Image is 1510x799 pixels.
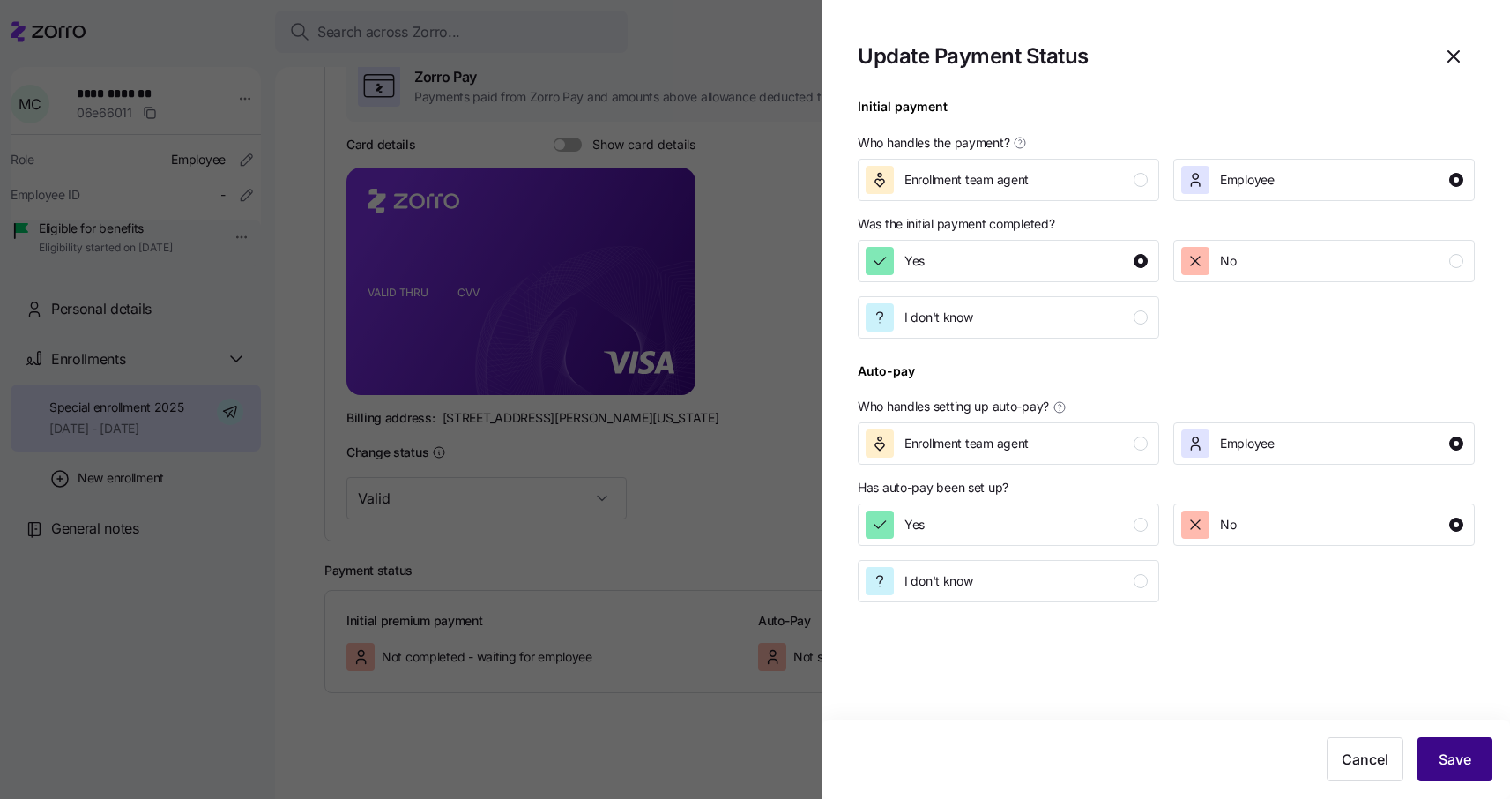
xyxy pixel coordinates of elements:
div: Auto-pay [858,362,915,395]
span: Has auto-pay been set up? [858,479,1008,497]
span: Yes [904,252,925,270]
span: Was the initial payment completed? [858,215,1054,233]
span: No [1220,252,1236,270]
span: I don't know [904,309,973,326]
span: No [1220,516,1236,534]
span: Enrollment team agent [904,171,1029,189]
h1: Update Payment Status [858,42,1418,70]
span: Enrollment team agent [904,435,1029,452]
span: Cancel [1342,749,1388,770]
span: Yes [904,516,925,534]
span: Employee [1220,171,1275,189]
div: Initial payment [858,97,948,131]
span: Save [1439,749,1471,770]
button: Cancel [1327,737,1403,781]
span: Who handles the payment? [858,134,1009,152]
span: I don't know [904,572,973,590]
span: Employee [1220,435,1275,452]
button: Save [1417,737,1492,781]
span: Who handles setting up auto-pay? [858,398,1049,415]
